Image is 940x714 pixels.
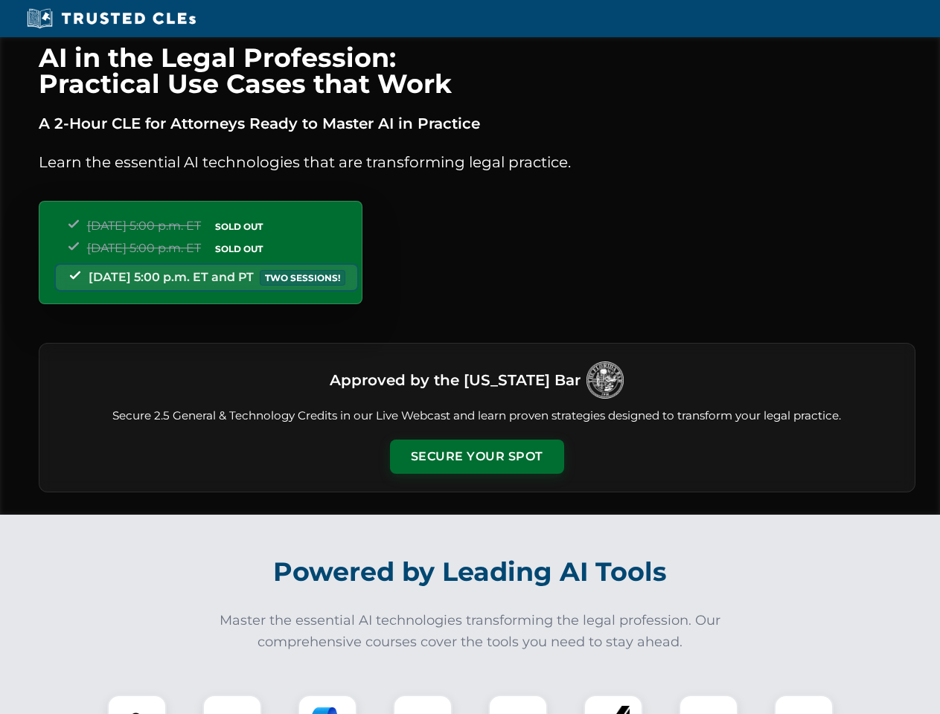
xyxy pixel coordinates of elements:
h2: Powered by Leading AI Tools [58,546,883,598]
button: Secure Your Spot [390,440,564,474]
h1: AI in the Legal Profession: Practical Use Cases that Work [39,45,915,97]
span: [DATE] 5:00 p.m. ET [87,241,201,255]
img: Trusted CLEs [22,7,200,30]
p: Master the essential AI technologies transforming the legal profession. Our comprehensive courses... [210,610,731,653]
p: Secure 2.5 General & Technology Credits in our Live Webcast and learn proven strategies designed ... [57,408,897,425]
p: A 2-Hour CLE for Attorneys Ready to Master AI in Practice [39,112,915,135]
span: [DATE] 5:00 p.m. ET [87,219,201,233]
p: Learn the essential AI technologies that are transforming legal practice. [39,150,915,174]
span: SOLD OUT [210,241,268,257]
span: SOLD OUT [210,219,268,234]
img: Logo [586,361,624,399]
h3: Approved by the [US_STATE] Bar [330,367,581,393]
